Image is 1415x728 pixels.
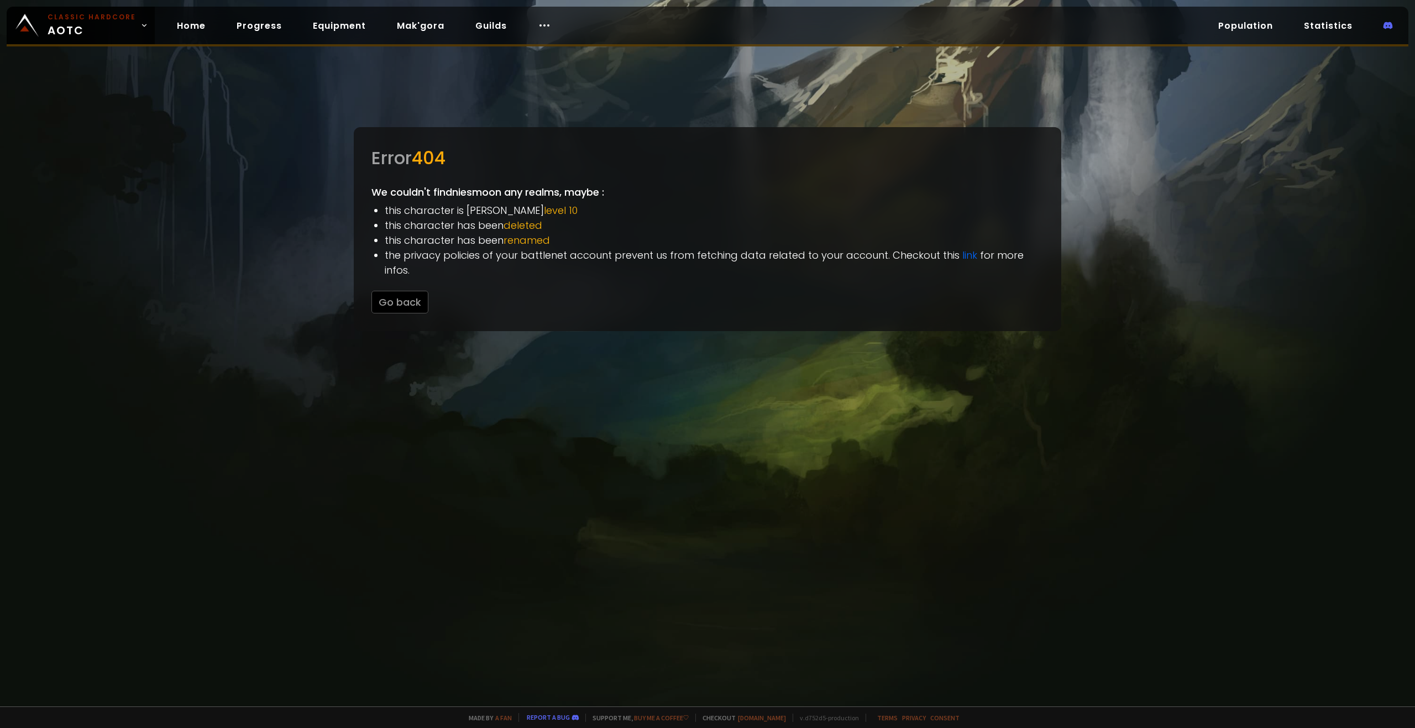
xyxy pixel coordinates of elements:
a: Guilds [467,14,516,37]
a: Buy me a coffee [634,714,689,722]
span: AOTC [48,12,136,39]
small: Classic Hardcore [48,12,136,22]
a: Consent [930,714,960,722]
a: Progress [228,14,291,37]
a: Population [1209,14,1282,37]
span: Support me, [585,714,689,722]
span: v. d752d5 - production [793,714,859,722]
div: Error [371,145,1044,171]
span: level 10 [544,203,578,217]
a: link [962,248,977,262]
span: Made by [462,714,512,722]
a: Go back [371,295,428,309]
a: Terms [877,714,898,722]
a: Statistics [1295,14,1361,37]
li: this character has been [385,218,1044,233]
span: deleted [504,218,542,232]
a: Home [168,14,214,37]
a: [DOMAIN_NAME] [738,714,786,722]
span: 404 [412,145,446,170]
li: this character is [PERSON_NAME] [385,203,1044,218]
span: renamed [504,233,550,247]
li: this character has been [385,233,1044,248]
a: Report a bug [527,713,570,721]
a: a fan [495,714,512,722]
a: Equipment [304,14,375,37]
a: Classic HardcoreAOTC [7,7,155,44]
li: the privacy policies of your battlenet account prevent us from fetching data related to your acco... [385,248,1044,277]
button: Go back [371,291,428,313]
div: We couldn't find niesmo on any realms, maybe : [354,127,1061,331]
a: Mak'gora [388,14,453,37]
span: Checkout [695,714,786,722]
a: Privacy [902,714,926,722]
